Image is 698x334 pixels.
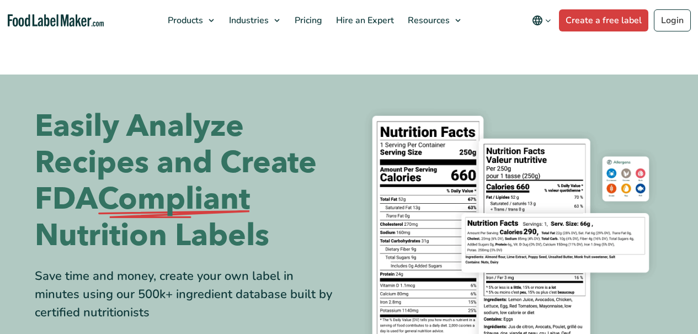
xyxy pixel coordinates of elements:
[291,14,323,26] span: Pricing
[35,108,341,254] h1: Easily Analyze Recipes and Create FDA Nutrition Labels
[654,9,691,31] a: Login
[8,14,104,27] a: Food Label Maker homepage
[404,14,451,26] span: Resources
[333,14,395,26] span: Hire an Expert
[164,14,204,26] span: Products
[559,9,648,31] a: Create a free label
[226,14,270,26] span: Industries
[35,267,341,322] div: Save time and money, create your own label in minutes using our 500k+ ingredient database built b...
[98,181,250,218] span: Compliant
[524,9,559,31] button: Change language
